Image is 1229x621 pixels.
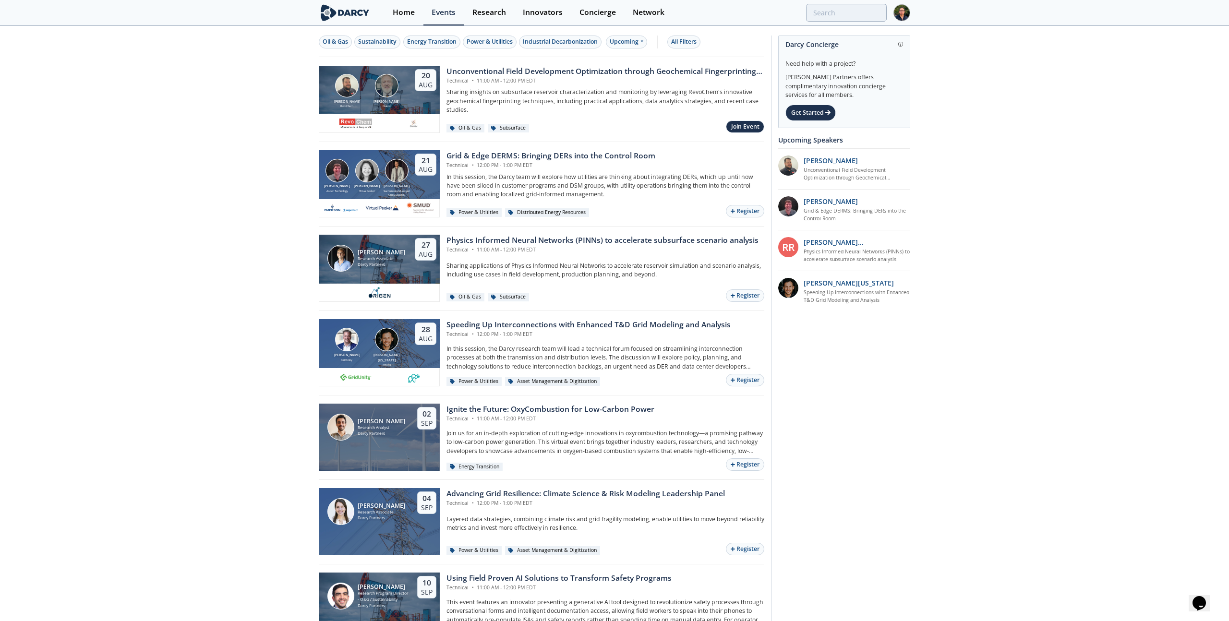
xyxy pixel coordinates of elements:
div: Advancing Grid Resilience: Climate Science & Risk Modeling Leadership Panel [446,488,725,500]
div: Technical 11:00 AM - 12:00 PM EDT [446,584,672,592]
img: Bob Aylsworth [335,74,359,97]
div: [PERSON_NAME][US_STATE] [372,353,401,363]
div: Energy Transition [407,37,457,46]
span: • [470,584,475,591]
span: • [470,246,475,253]
button: Sustainability [354,36,400,48]
div: Power & Utilities [467,37,513,46]
p: Sharing applications of Physics Informed Neural Networks to accelerate reservoir simulation and s... [446,262,764,279]
div: Subsurface [488,124,529,132]
div: Grid & Edge DERMS: Bringing DERs into the Control Room [446,150,655,162]
button: Industrial Decarbonization [519,36,602,48]
div: Upcoming [606,36,648,48]
img: Camila Casamayor [327,498,354,525]
div: [PERSON_NAME] [322,184,352,189]
div: Need help with a project? [785,53,903,68]
div: Research Analyst [358,425,405,431]
a: Grid & Edge DERMS: Bringing DERs into the Control Room [804,207,911,223]
div: Innovators [523,9,563,16]
a: Nicolas Lassalle [PERSON_NAME] Research Analyst Darcy Partners 02 Sep Ignite the Future: OxyCombu... [319,404,764,471]
div: Darcy Partners [358,515,405,521]
img: Smud.org.png [406,203,434,214]
div: Sep [421,588,433,597]
img: accc9a8e-a9c1-4d58-ae37-132228efcf55 [778,196,798,216]
p: Sharing insights on subsurface reservoir characterization and monitoring by leveraging RevoChem's... [446,88,764,114]
div: Using Field Proven AI Solutions to Transform Safety Programs [446,573,672,584]
a: Unconventional Field Development Optimization through Geochemical Fingerprinting Technology [804,167,911,182]
div: 10 [421,578,433,588]
div: Ignite the Future: OxyCombustion for Low-Carbon Power [446,404,654,415]
p: [PERSON_NAME] [PERSON_NAME] [804,237,911,247]
img: 1659894010494-gridunity-wp-logo.png [339,371,373,383]
div: Power & Utilities [446,208,502,217]
div: 04 [421,494,433,503]
button: Register [726,289,764,302]
img: Yevgeniy Postnov [385,159,409,182]
img: 1b183925-147f-4a47-82c9-16eeeed5003c [778,278,798,298]
button: Register [726,374,764,387]
div: Technical 11:00 AM - 12:00 PM EDT [446,77,764,85]
div: Technical 11:00 AM - 12:00 PM EDT [446,415,654,423]
div: Industrial Decarbonization [523,37,598,46]
div: Energy Transition [446,463,503,471]
img: Nicolas Lassalle [327,414,354,441]
button: Register [726,543,764,556]
img: Brenda Chew [355,159,379,182]
img: logo-wide.svg [319,4,371,21]
img: Jonathan Curtis [325,159,349,182]
div: [PERSON_NAME] [382,184,411,189]
div: [PERSON_NAME] [332,353,362,358]
button: Register [726,458,764,471]
a: Camila Casamayor [PERSON_NAME] Research Associate Darcy Partners 04 Sep Advancing Grid Resilience... [319,488,764,555]
div: [PERSON_NAME] [332,99,362,105]
div: Power & Utilities [446,546,502,555]
img: revochem.com.png [339,118,373,129]
div: Sustainability [358,37,397,46]
img: John Sinclair [375,74,398,97]
p: In this session, the Darcy team will explore how utilities are thinking about integrating DERs, w... [446,173,764,199]
div: Sep [421,503,433,512]
div: Research [472,9,506,16]
div: Aug [419,165,433,174]
button: All Filters [667,36,700,48]
img: Juan Mayol [327,245,354,272]
a: Jonathan Curtis [PERSON_NAME] Aspen Technology Brenda Chew [PERSON_NAME] Virtual Peaker Yevgeniy ... [319,150,764,217]
input: Advanced Search [806,4,887,22]
div: Subsurface [488,293,529,301]
div: Research Associate [358,256,405,262]
button: Oil & Gas [319,36,352,48]
div: 02 [421,409,433,419]
div: Darcy Partners [358,603,409,609]
img: Sami Sultan [327,583,354,609]
a: Speeding Up Interconnections with Enhanced T&D Grid Modeling and Analysis [804,289,911,304]
div: Get Started [785,105,836,121]
div: Darcy Partners [358,262,405,268]
span: • [470,500,475,506]
div: [PERSON_NAME] [358,418,405,425]
div: envelio [372,363,401,367]
div: [PERSON_NAME] Partners offers complimentary innovation concierge services for all members. [785,68,903,100]
a: Brian Fitzsimons [PERSON_NAME] GridUnity Luigi Montana [PERSON_NAME][US_STATE] envelio 28 Aug Spe... [319,319,764,386]
div: [PERSON_NAME] [358,249,405,256]
div: GridUnity [332,358,362,362]
div: [PERSON_NAME] [358,584,409,590]
div: Concierge [579,9,616,16]
div: Unconventional Field Development Optimization through Geochemical Fingerprinting Technology [446,66,764,77]
img: 2k2ez1SvSiOh3gKHmcgF [778,155,798,176]
img: 336b6de1-6040-4323-9c13-5718d9811639 [408,371,420,383]
div: Network [633,9,664,16]
div: Technical 12:00 PM - 1:00 PM EDT [446,500,725,507]
a: Bob Aylsworth [PERSON_NAME] RevoChem John Sinclair [PERSON_NAME] Ovintiv 20 Aug Unconventional Fi... [319,66,764,133]
div: Oil & Gas [446,293,484,301]
p: [PERSON_NAME] [804,155,858,166]
div: Aug [419,334,433,343]
div: Virtual Peaker [352,189,382,193]
div: All Filters [671,37,697,46]
span: • [470,162,475,168]
div: [PERSON_NAME] [358,502,405,509]
img: Brian Fitzsimons [335,328,359,351]
img: ovintiv.com.png [408,118,420,129]
div: Sacramento Municipal Utility District. [382,189,411,197]
div: Aug [419,81,433,89]
div: Ovintiv [372,104,401,108]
